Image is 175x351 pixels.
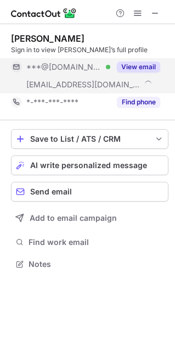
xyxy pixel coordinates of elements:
[117,62,160,73] button: Reveal Button
[11,33,84,44] div: [PERSON_NAME]
[30,187,72,196] span: Send email
[11,182,168,202] button: Send email
[29,259,164,269] span: Notes
[30,214,117,222] span: Add to email campaign
[117,97,160,108] button: Reveal Button
[11,257,168,272] button: Notes
[26,80,140,90] span: [EMAIL_ADDRESS][DOMAIN_NAME]
[30,161,147,170] span: AI write personalized message
[11,45,168,55] div: Sign in to view [PERSON_NAME]’s full profile
[30,135,149,143] div: Save to List / ATS / CRM
[11,129,168,149] button: save-profile-one-click
[11,235,168,250] button: Find work email
[11,155,168,175] button: AI write personalized message
[29,237,164,247] span: Find work email
[11,208,168,228] button: Add to email campaign
[11,7,77,20] img: ContactOut v5.3.10
[26,62,102,72] span: ***@[DOMAIN_NAME]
